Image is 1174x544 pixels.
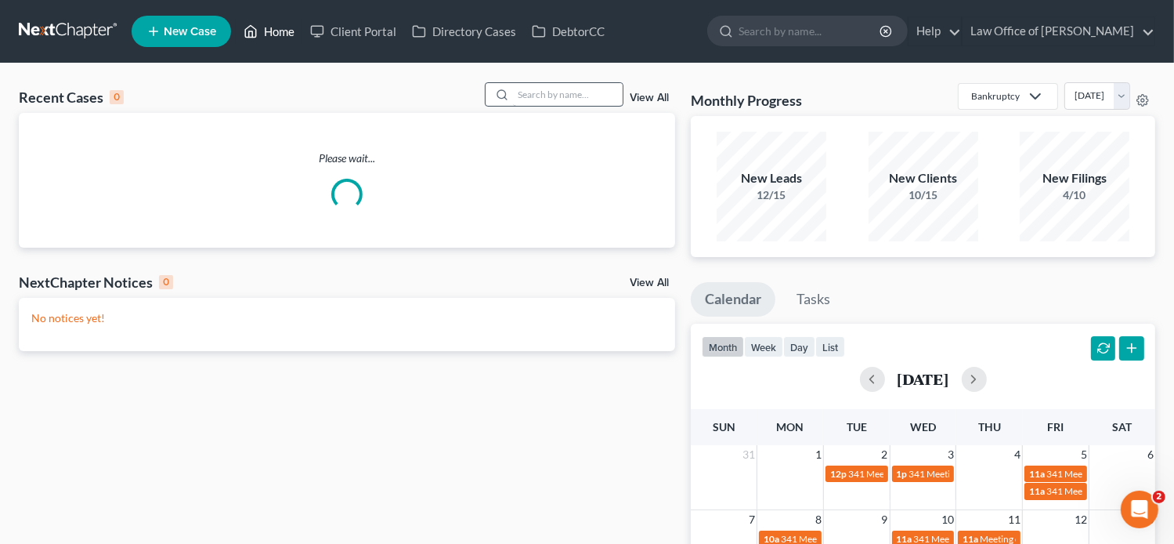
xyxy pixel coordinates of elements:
button: list [815,336,845,357]
h2: [DATE] [898,371,949,387]
iframe: Intercom live chat [1121,491,1158,528]
a: Directory Cases [404,17,524,45]
div: New Leads [717,169,826,187]
span: 2 [1153,491,1165,503]
span: 8 [814,510,823,529]
div: New Filings [1020,169,1129,187]
span: 12 [1073,510,1089,529]
span: 6 [1146,445,1155,464]
a: Home [236,17,302,45]
h3: Monthly Progress [691,91,802,110]
span: 11 [1006,510,1022,529]
span: 10 [940,510,955,529]
a: Law Office of [PERSON_NAME] [963,17,1154,45]
span: 4 [1013,445,1022,464]
span: Fri [1047,420,1064,433]
span: 11a [1029,485,1045,497]
button: month [702,336,744,357]
a: Client Portal [302,17,404,45]
span: Mon [777,420,804,433]
p: No notices yet! [31,310,663,326]
div: Recent Cases [19,88,124,107]
div: 0 [159,275,173,289]
div: Bankruptcy [971,89,1020,103]
span: 7 [747,510,757,529]
div: 10/15 [869,187,978,203]
span: Sat [1112,420,1132,433]
span: 5 [1079,445,1089,464]
div: 4/10 [1020,187,1129,203]
button: day [783,336,815,357]
span: 11a [1029,468,1045,480]
a: Help [908,17,961,45]
span: 1 [814,445,823,464]
div: NextChapter Notices [19,273,173,292]
a: DebtorCC [524,17,612,45]
span: 31 [741,445,757,464]
a: Tasks [782,282,844,317]
span: 341 Meeting for Cariss Milano & [PERSON_NAME] [848,468,1054,480]
div: New Clients [869,169,978,187]
span: New Case [164,26,216,38]
div: 12/15 [717,187,826,203]
span: 1p [897,468,908,480]
span: 12p [830,468,847,480]
span: 341 Meeting for [PERSON_NAME][GEOGRAPHIC_DATA] [909,468,1145,480]
span: Sun [713,420,735,433]
a: View All [630,92,669,103]
input: Search by name... [739,16,882,45]
span: Thu [978,420,1001,433]
span: 2 [880,445,890,464]
a: View All [630,277,669,288]
span: 9 [880,510,890,529]
span: Wed [910,420,936,433]
input: Search by name... [513,83,623,106]
button: week [744,336,783,357]
p: Please wait... [19,151,675,166]
span: Tue [847,420,867,433]
div: 0 [110,90,124,104]
a: Calendar [691,282,775,317]
span: 3 [946,445,955,464]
